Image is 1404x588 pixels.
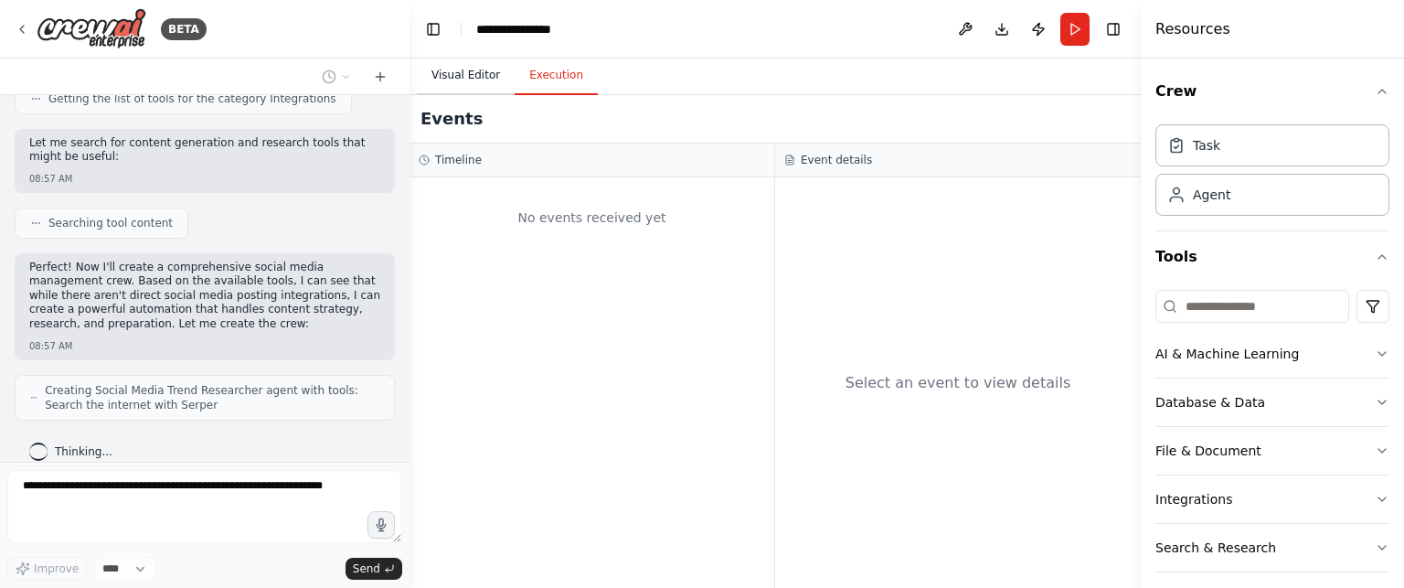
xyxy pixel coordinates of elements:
[366,66,395,88] button: Start a new chat
[34,561,79,576] span: Improve
[1193,186,1230,204] div: Agent
[37,8,146,49] img: Logo
[417,57,515,95] button: Visual Editor
[1155,490,1232,508] div: Integrations
[1155,393,1265,412] div: Database & Data
[846,372,1071,394] div: Select an event to view details
[1155,442,1261,460] div: File & Document
[1155,427,1389,475] button: File & Document
[29,339,380,353] div: 08:57 AM
[7,557,87,581] button: Improve
[419,187,765,249] div: No events received yet
[29,172,380,186] div: 08:57 AM
[353,561,380,576] span: Send
[1193,136,1220,155] div: Task
[1155,476,1389,523] button: Integrations
[1155,539,1276,557] div: Search & Research
[1155,379,1389,426] button: Database & Data
[161,18,207,40] div: BETA
[1155,330,1389,378] button: AI & Machine Learning
[1155,117,1389,230] div: Crew
[1155,18,1230,40] h4: Resources
[1155,231,1389,283] button: Tools
[1155,66,1389,117] button: Crew
[801,153,872,167] h3: Event details
[48,91,336,106] span: Getting the list of tools for the category Integrations
[367,511,395,539] button: Click to speak your automation idea
[1101,16,1126,42] button: Hide right sidebar
[420,16,446,42] button: Hide left sidebar
[55,444,112,459] span: Thinking...
[1155,524,1389,572] button: Search & Research
[314,66,358,88] button: Switch to previous chat
[45,383,379,412] span: Creating Social Media Trend Researcher agent with tools: Search the internet with Serper
[515,57,598,95] button: Execution
[435,153,482,167] h3: Timeline
[1155,345,1299,363] div: AI & Machine Learning
[420,106,483,132] h2: Events
[48,216,173,230] span: Searching tool content
[29,261,380,332] p: Perfect! Now I'll create a comprehensive social media management crew. Based on the available too...
[29,136,380,165] p: Let me search for content generation and research tools that might be useful:
[346,558,402,580] button: Send
[476,20,573,38] nav: breadcrumb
